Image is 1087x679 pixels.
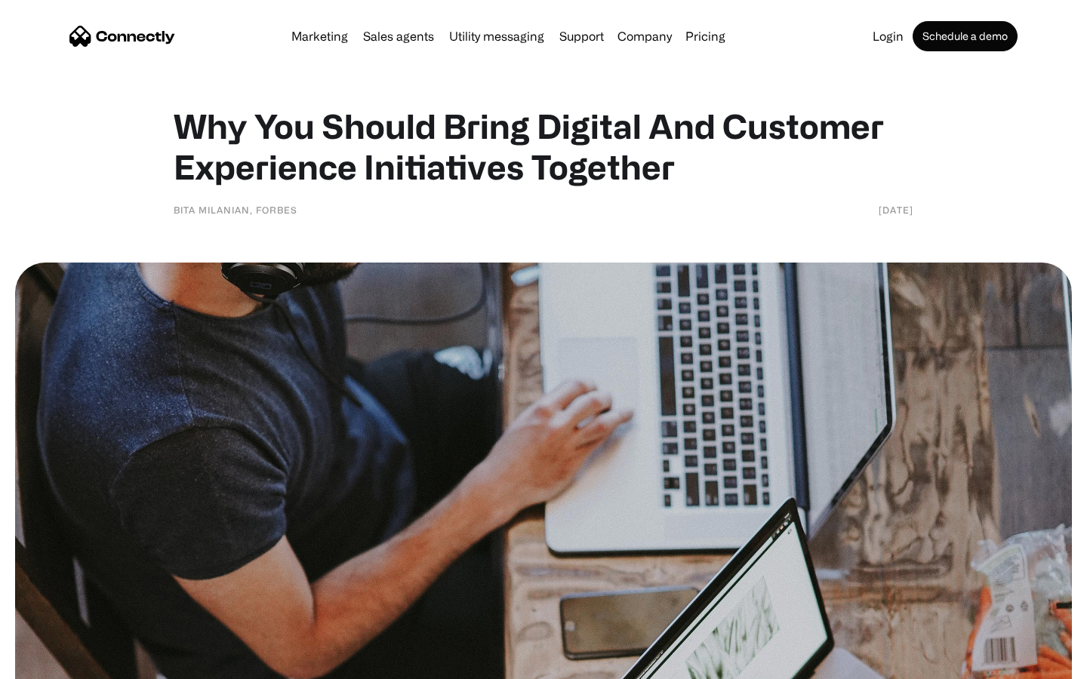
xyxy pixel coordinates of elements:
[879,202,913,217] div: [DATE]
[617,26,672,47] div: Company
[867,30,910,42] a: Login
[285,30,354,42] a: Marketing
[913,21,1018,51] a: Schedule a demo
[174,202,297,217] div: Bita Milanian, Forbes
[15,653,91,674] aside: Language selected: English
[30,653,91,674] ul: Language list
[553,30,610,42] a: Support
[443,30,550,42] a: Utility messaging
[679,30,731,42] a: Pricing
[174,106,913,187] h1: Why You Should Bring Digital And Customer Experience Initiatives Together
[357,30,440,42] a: Sales agents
